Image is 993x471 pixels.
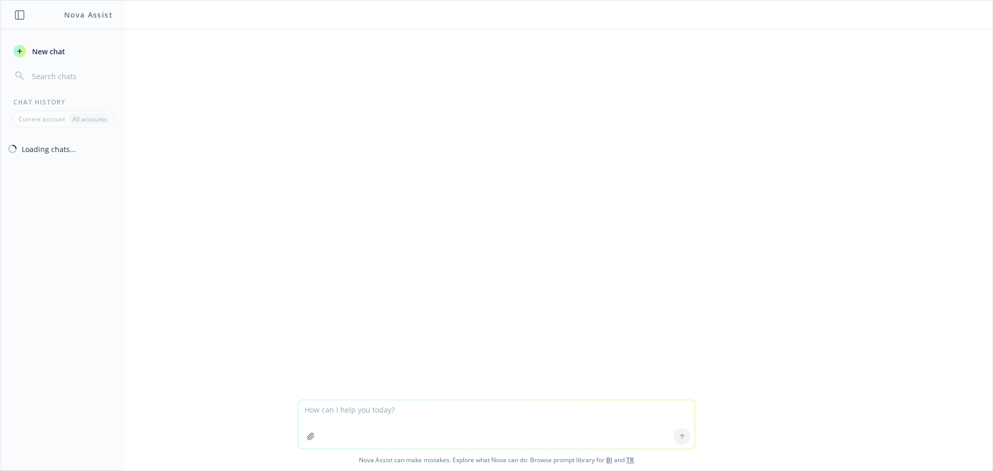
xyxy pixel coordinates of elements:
p: All accounts [72,115,107,124]
p: Current account [19,115,65,124]
a: BI [606,455,612,464]
a: TR [626,455,634,464]
input: Search chats [30,69,112,83]
button: New chat [9,42,116,60]
span: New chat [30,46,65,57]
h1: Nova Assist [64,9,113,20]
div: Chat History [1,98,125,107]
button: Loading chats... [1,140,125,158]
span: Nova Assist can make mistakes. Explore what Nova can do: Browse prompt library for and [5,449,988,470]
